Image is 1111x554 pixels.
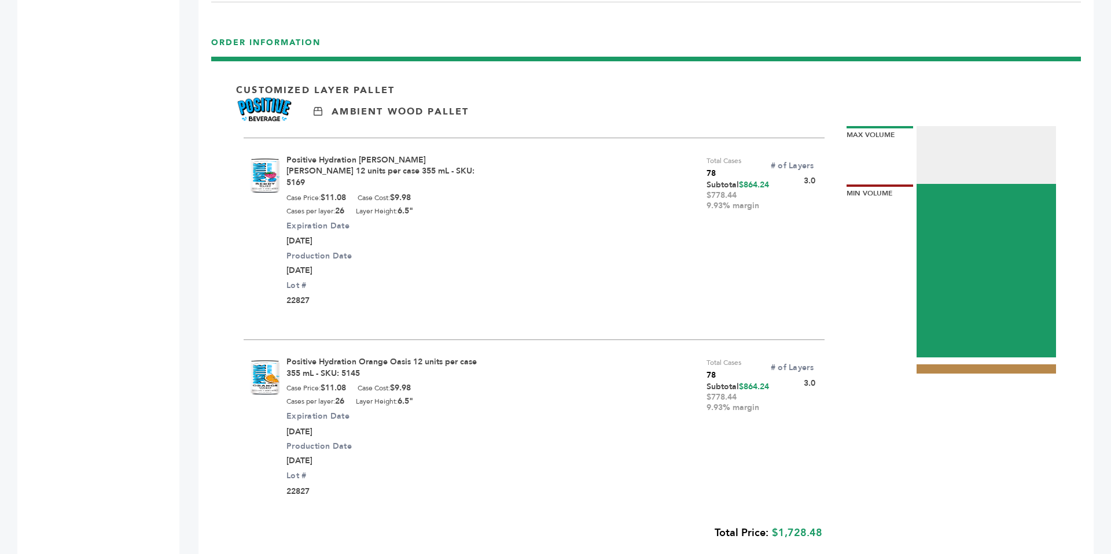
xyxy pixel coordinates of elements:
h3: ORDER INFORMATION [211,37,1081,57]
div: Min Volume [847,184,913,198]
b: 6.5" [398,205,413,216]
p: Ambient Wood Pallet [332,105,469,118]
label: Expiration Date [286,220,350,232]
label: Lot # [286,470,310,482]
a: Positive Hydration Orange Oasis 12 units per case 355 mL - SKU: 5145 [286,356,477,379]
span: [DATE] [286,455,312,466]
div: 3.0 [769,154,825,187]
div: Cases per layer: [286,396,344,407]
b: $9.98 [390,382,411,393]
label: # of Layers [769,362,815,374]
div: $778.44 9.93% margin [707,392,769,413]
span: $864.24 [739,179,769,190]
label: Production Date [286,251,352,261]
div: Layer Height: [356,206,413,216]
div: Subtotal [707,382,769,413]
b: $11.08 [321,382,346,393]
b: $9.98 [390,192,411,203]
span: [DATE] [286,426,312,437]
label: Lot # [286,280,310,291]
div: Case Cost: [358,383,411,393]
div: Total Cases [707,356,741,382]
div: Total Cases [707,154,741,180]
div: Max Volume [847,126,913,140]
div: $778.44 9.93% margin [707,190,769,211]
b: 26 [335,396,344,407]
label: Production Date [286,441,352,452]
span: 22827 [286,486,310,497]
b: 26 [335,205,344,216]
span: 78 [707,369,741,382]
div: Case Cost: [358,193,411,203]
span: [DATE] [286,235,312,246]
div: Cases per layer: [286,206,344,216]
a: Positive Hydration [PERSON_NAME] [PERSON_NAME] 12 units per case 355 mL - SKU: 5169 [286,154,474,188]
span: $864.24 [739,381,769,392]
div: Case Price: [286,193,346,203]
b: $11.08 [321,192,346,203]
img: Brand Name [236,97,296,126]
div: Case Price: [286,383,346,393]
b: 6.5" [398,396,413,407]
p: Customized Layer Pallet [236,84,395,97]
div: Layer Height: [356,396,413,407]
span: [DATE] [286,265,312,276]
span: 22827 [286,295,310,306]
b: Total Price: [715,526,768,540]
span: 78 [707,167,741,180]
div: Subtotal [707,180,769,211]
img: Ambient [314,107,322,116]
label: Expiration Date [286,411,350,422]
div: 3.0 [769,356,825,389]
label: # of Layers [769,160,815,172]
